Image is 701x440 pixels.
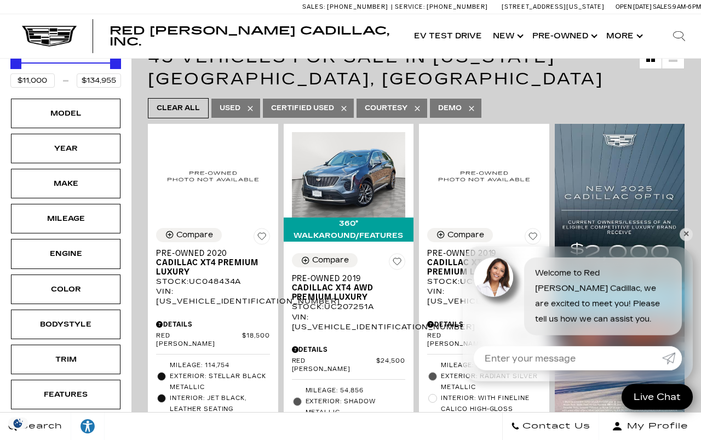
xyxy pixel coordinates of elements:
span: Interior: With Fineline Calico high-gloss genuine wood trim.) [441,393,541,426]
button: Compare Vehicle [156,228,222,242]
div: Engine [38,248,93,260]
span: Demo [438,101,462,115]
a: Sales: [PHONE_NUMBER] [302,4,391,10]
span: Red [PERSON_NAME] [292,357,377,374]
div: Trim [38,353,93,365]
a: Pre-Owned 2020Cadillac XT4 Premium Luxury [156,249,270,277]
span: Certified Used [271,101,334,115]
div: Pricing Details - Pre-Owned 2020 Cadillac XT4 Premium Luxury [156,319,270,329]
span: Cadillac XT4 Premium Luxury [156,258,262,277]
span: Sales: [653,3,673,10]
span: Contact Us [520,419,590,434]
div: MileageMileage [11,204,120,233]
div: Compare [312,255,349,265]
div: BodystyleBodystyle [11,310,120,339]
div: FeaturesFeatures [11,380,120,409]
img: Opt-Out Icon [5,418,31,429]
span: [PHONE_NUMBER] [427,3,488,10]
div: VIN: [US_VEHICLE_IDENTIFICATION_NUMBER] [427,287,541,306]
div: VIN: [US_VEHICLE_IDENTIFICATION_NUMBER] [156,287,270,306]
div: Minimum Price [10,58,21,69]
div: Color [38,283,93,295]
span: Exterior: RADIANT SILVER METALLIC [441,371,541,393]
img: 2019 Cadillac XT4 AWD Premium Luxury [427,132,541,220]
div: TrimTrim [11,345,120,374]
img: 2020 Cadillac XT4 Premium Luxury [156,132,270,220]
button: Compare Vehicle [427,228,493,242]
a: Pre-Owned 2019Cadillac XT4 AWD Premium Luxury [292,274,406,302]
div: Search [657,14,701,58]
a: Red [PERSON_NAME] $18,500 [156,332,270,348]
a: Red [PERSON_NAME] Cadillac, Inc. [110,25,398,47]
button: More [601,14,646,58]
img: Agent profile photo [474,258,513,297]
span: Open [DATE] [616,3,652,10]
div: Compare [176,230,213,240]
a: Red [PERSON_NAME] $25,000 [427,332,541,348]
a: EV Test Drive [409,14,487,58]
span: Red [PERSON_NAME] Cadillac, Inc. [110,24,389,48]
div: Maximum Price [110,58,121,69]
div: ColorColor [11,275,120,304]
li: Mileage: 62,068 [427,360,541,371]
span: Exterior: SHADOW METALLIC [306,396,406,418]
div: Pricing Details - Pre-Owned 2019 Cadillac XT4 AWD Premium Luxury [427,319,541,329]
span: Search [17,419,62,434]
span: Exterior: Stellar Black Metallic [170,371,270,393]
span: Interior: Jet Black, Leather seating surfaces with mini-perforated inserts [170,393,270,437]
a: New [487,14,527,58]
div: Compare [447,230,484,240]
img: Cadillac Dark Logo with Cadillac White Text [22,26,77,47]
span: Pre-Owned 2019 [427,249,533,258]
span: 9 AM-6 PM [673,3,701,10]
a: Pre-Owned 2019Cadillac XT4 AWD Premium Luxury [427,249,541,277]
div: Mileage [38,213,93,225]
span: $18,500 [242,332,270,348]
button: Save Vehicle [389,253,405,274]
input: Maximum [77,73,121,88]
div: Stock : UC142721A [427,277,541,287]
div: VIN: [US_VEHICLE_IDENTIFICATION_NUMBER] [292,312,406,332]
div: Bodystyle [38,318,93,330]
button: Open user profile menu [599,413,701,440]
a: Contact Us [502,413,599,440]
li: Mileage: 114,754 [156,360,270,371]
div: Make [38,178,93,190]
span: [PHONE_NUMBER] [327,3,388,10]
span: Used [220,101,240,115]
span: My Profile [623,419,688,434]
div: EngineEngine [11,239,120,268]
span: Cadillac XT4 AWD Premium Luxury [427,258,533,277]
div: YearYear [11,134,120,163]
div: Year [38,142,93,155]
div: Pricing Details - Pre-Owned 2019 Cadillac XT4 AWD Premium Luxury [292,345,406,355]
section: Click to Open Cookie Consent Modal [5,418,31,429]
div: Stock : UC207251A [292,302,406,312]
span: Live Chat [628,391,686,403]
a: Red [PERSON_NAME] $24,500 [292,357,406,374]
div: Stock : UC048434A [156,277,270,287]
span: Red [PERSON_NAME] [156,332,242,348]
a: Submit [662,346,682,370]
span: Clear All [157,101,200,115]
span: $24,500 [376,357,405,374]
div: MakeMake [11,169,120,198]
a: Service: [PHONE_NUMBER] [391,4,491,10]
div: Price [10,54,121,88]
button: Compare Vehicle [292,253,358,267]
a: Live Chat [622,384,693,410]
span: Sales: [302,3,325,10]
div: ModelModel [11,99,120,128]
span: Pre-Owned 2019 [292,274,398,283]
span: Cadillac XT4 AWD Premium Luxury [292,283,398,302]
div: Model [38,107,93,119]
span: Pre-Owned 2020 [156,249,262,258]
span: Service: [395,3,425,10]
div: Explore your accessibility options [71,418,104,435]
div: 360° WalkAround/Features [284,218,414,242]
div: Welcome to Red [PERSON_NAME] Cadillac, we are excited to meet you! Please tell us how we can assi... [524,258,682,335]
div: Features [38,388,93,401]
span: Courtesy [365,101,407,115]
span: Red [PERSON_NAME] [427,332,512,348]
